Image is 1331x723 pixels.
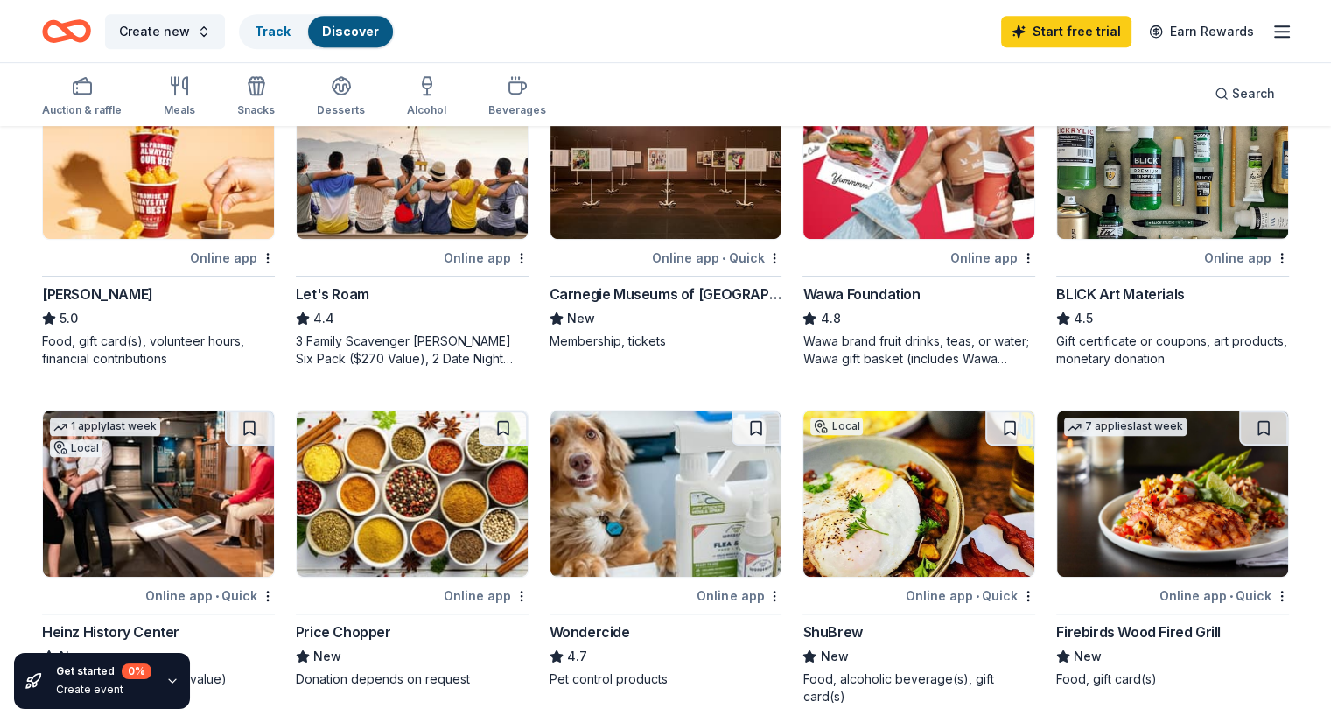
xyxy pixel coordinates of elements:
img: Image for Sheetz [43,73,274,239]
span: 4.5 [1074,308,1093,329]
div: Price Chopper [296,621,391,642]
div: ShuBrew [802,621,862,642]
div: Online app [697,585,781,607]
div: Local [50,439,102,457]
div: Online app Quick [906,585,1035,607]
div: Let's Roam [296,284,369,305]
div: BLICK Art Materials [1056,284,1184,305]
img: Image for Let's Roam [297,73,528,239]
img: Image for ShuBrew [803,411,1034,577]
div: Meals [164,103,195,117]
div: Alcohol [407,103,446,117]
a: Image for Sheetz4 applieslast weekOnline app[PERSON_NAME]5.0Food, gift card(s), volunteer hours, ... [42,72,275,368]
div: Online app Quick [1159,585,1289,607]
div: Wondercide [550,621,630,642]
a: Image for Carnegie Museums of PittsburghLocalOnline app•QuickCarnegie Museums of [GEOGRAPHIC_DATA... [550,72,782,350]
img: Image for Price Chopper [297,411,528,577]
div: Food, gift card(s), volunteer hours, financial contributions [42,333,275,368]
div: Online app Quick [652,247,781,269]
div: Gift certificate or coupons, art products, monetary donation [1056,333,1289,368]
span: New [567,308,595,329]
div: 7 applies last week [1064,418,1187,436]
div: Firebirds Wood Fired Grill [1056,621,1221,642]
span: 4.8 [820,308,840,329]
div: Beverages [488,103,546,117]
span: • [976,589,979,603]
div: Wawa Foundation [802,284,920,305]
a: Image for Firebirds Wood Fired Grill7 applieslast weekOnline app•QuickFirebirds Wood Fired GrillN... [1056,410,1289,688]
a: Start free trial [1001,16,1131,47]
span: • [215,589,219,603]
img: Image for Wawa Foundation [803,73,1034,239]
span: New [820,646,848,667]
img: Image for Wondercide [550,411,781,577]
div: [PERSON_NAME] [42,284,153,305]
div: Snacks [237,103,275,117]
span: 5.0 [60,308,78,329]
a: Image for WondercideOnline appWondercide4.7Pet control products [550,410,782,688]
span: New [1074,646,1102,667]
div: Online app [444,585,529,607]
button: Search [1201,76,1289,111]
div: Wawa brand fruit drinks, teas, or water; Wawa gift basket (includes Wawa products and coupons) [802,333,1035,368]
div: Local [810,418,863,435]
a: Discover [322,24,379,39]
div: 1 apply last week [50,418,160,436]
div: 0 % [122,663,151,679]
a: Image for ShuBrewLocalOnline app•QuickShuBrewNewFood, alcoholic beverage(s), gift card(s) [802,410,1035,705]
div: Food, gift card(s) [1056,670,1289,688]
span: 4.4 [313,308,334,329]
a: Home [42,11,91,52]
div: Online app [444,247,529,269]
button: Snacks [237,68,275,126]
div: 3 Family Scavenger [PERSON_NAME] Six Pack ($270 Value), 2 Date Night Scavenger [PERSON_NAME] Two ... [296,333,529,368]
a: Image for Price ChopperOnline appPrice ChopperNewDonation depends on request [296,410,529,688]
button: Desserts [317,68,365,126]
div: Online app [190,247,275,269]
button: Create new [105,14,225,49]
div: Membership, tickets [550,333,782,350]
div: Food, alcoholic beverage(s), gift card(s) [802,670,1035,705]
button: Beverages [488,68,546,126]
button: Alcohol [407,68,446,126]
div: Carnegie Museums of [GEOGRAPHIC_DATA] [550,284,782,305]
div: Online app [1204,247,1289,269]
span: • [1229,589,1233,603]
span: • [722,251,725,265]
a: Track [255,24,291,39]
div: Online app Quick [145,585,275,607]
button: TrackDiscover [239,14,395,49]
span: Search [1232,83,1275,104]
img: Image for Heinz History Center [43,411,274,577]
a: Image for Let's RoamOnline appLet's Roam4.43 Family Scavenger [PERSON_NAME] Six Pack ($270 Value)... [296,72,529,368]
a: Earn Rewards [1138,16,1264,47]
div: Pet control products [550,670,782,688]
div: Auction & raffle [42,103,122,117]
div: Donation depends on request [296,670,529,688]
a: Image for Heinz History Center1 applylast weekLocalOnline app•QuickHeinz History CenterNew4 admis... [42,410,275,688]
img: Image for Carnegie Museums of Pittsburgh [550,73,781,239]
img: Image for Firebirds Wood Fired Grill [1057,411,1288,577]
img: Image for BLICK Art Materials [1057,73,1288,239]
span: New [313,646,341,667]
div: Create event [56,683,151,697]
span: 4.7 [567,646,587,667]
div: Desserts [317,103,365,117]
span: Create new [119,21,190,42]
div: Online app [950,247,1035,269]
div: Get started [56,663,151,679]
a: Image for BLICK Art Materials1 applylast weekOnline appBLICK Art Materials4.5Gift certificate or ... [1056,72,1289,368]
a: Image for Wawa FoundationTop rated1 applylast weekOnline appWawa Foundation4.8Wawa brand fruit dr... [802,72,1035,368]
button: Auction & raffle [42,68,122,126]
div: Heinz History Center [42,621,179,642]
button: Meals [164,68,195,126]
